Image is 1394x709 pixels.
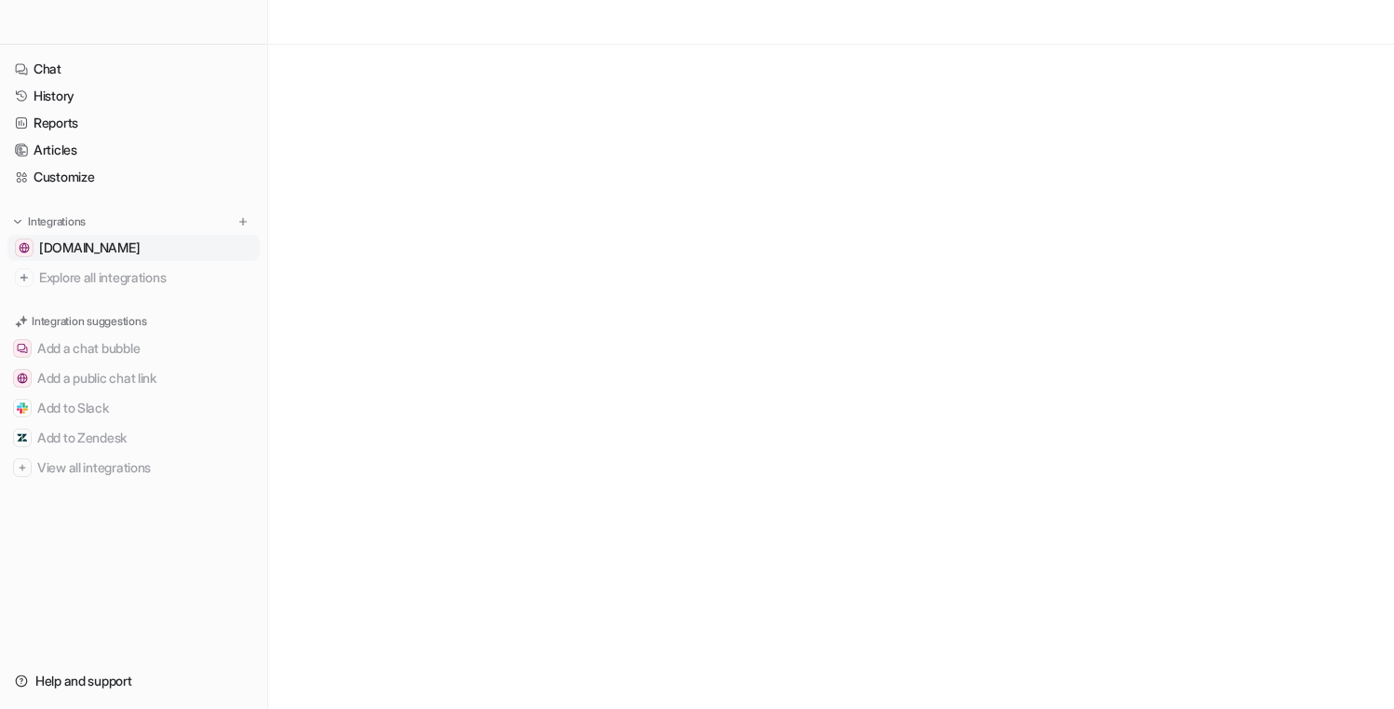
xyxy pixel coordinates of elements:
[7,393,260,423] button: Add to SlackAdd to Slack
[15,268,34,287] img: explore all integrations
[7,56,260,82] a: Chat
[32,313,146,330] p: Integration suggestions
[7,137,260,163] a: Articles
[7,212,91,231] button: Integrations
[7,363,260,393] button: Add a public chat linkAdd a public chat link
[17,373,28,384] img: Add a public chat link
[19,242,30,253] img: help.sayanchor.com
[39,239,140,257] span: [DOMAIN_NAME]
[237,215,250,228] img: menu_add.svg
[17,432,28,443] img: Add to Zendesk
[7,164,260,190] a: Customize
[7,423,260,453] button: Add to ZendeskAdd to Zendesk
[7,83,260,109] a: History
[28,214,86,229] p: Integrations
[17,343,28,354] img: Add a chat bubble
[7,453,260,483] button: View all integrationsView all integrations
[17,402,28,414] img: Add to Slack
[11,215,24,228] img: expand menu
[7,265,260,291] a: Explore all integrations
[7,235,260,261] a: help.sayanchor.com[DOMAIN_NAME]
[7,110,260,136] a: Reports
[39,263,252,293] span: Explore all integrations
[7,668,260,694] a: Help and support
[17,462,28,473] img: View all integrations
[7,334,260,363] button: Add a chat bubbleAdd a chat bubble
